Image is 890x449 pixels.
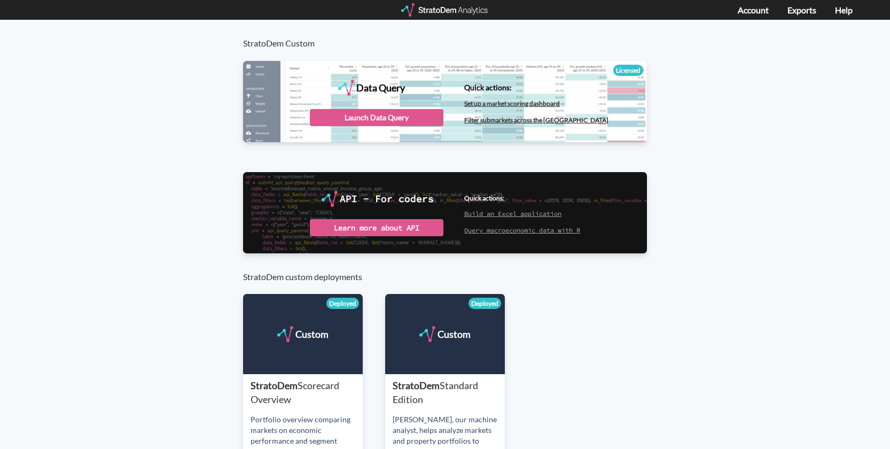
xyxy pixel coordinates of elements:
div: Launch Data Query [310,109,443,126]
a: Exports [787,5,816,15]
div: StratoDem [251,379,363,406]
div: Deployed [326,298,359,309]
div: StratoDem [393,379,505,406]
a: Help [835,5,853,15]
div: Learn more about API [310,219,443,236]
h4: Quick actions: [464,83,608,91]
h3: StratoDem custom deployments [243,253,658,282]
span: Scorecard Overview [251,380,339,405]
div: Custom [438,326,471,342]
a: Build an Excel application [464,210,561,218]
a: Account [738,5,769,15]
span: Standard Edition [393,380,478,405]
div: Deployed [469,298,501,309]
div: Data Query [356,80,405,96]
a: Set up a market scoring dashboard [464,99,560,107]
div: Licensed [613,65,643,76]
h3: StratoDem Custom [243,20,658,48]
h4: Quick actions: [464,195,580,202]
a: Query macroeconomic data with R [464,226,580,234]
div: API - For coders [340,191,434,207]
a: Filter submarkets across the [GEOGRAPHIC_DATA] [464,116,608,124]
div: Custom [295,326,329,342]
